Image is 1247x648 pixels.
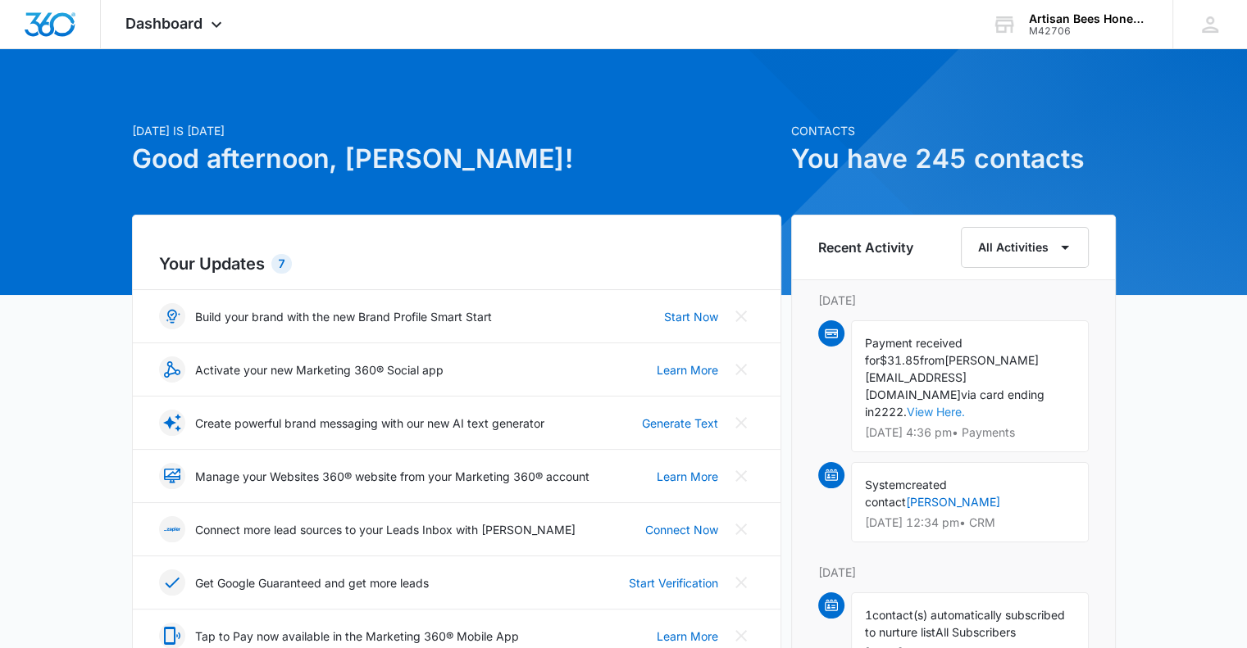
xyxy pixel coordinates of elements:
[195,468,589,485] p: Manage your Websites 360® website from your Marketing 360® account
[865,336,963,367] span: Payment received for
[657,468,718,485] a: Learn More
[271,254,292,274] div: 7
[920,353,944,367] span: from
[865,517,1075,528] p: [DATE] 12:34 pm • CRM
[935,625,1016,639] span: All Subscribers
[874,405,907,419] span: 2222.
[818,292,1089,309] p: [DATE]
[728,410,754,436] button: Close
[657,628,718,645] a: Learn More
[865,427,1075,438] p: [DATE] 4:36 pm • Payments
[728,356,754,383] button: Close
[865,478,947,509] span: created contact
[629,574,718,591] a: Start Verification
[195,415,544,432] p: Create powerful brand messaging with our new AI text generator
[880,353,920,367] span: $31.85
[645,521,718,538] a: Connect Now
[195,521,576,538] p: Connect more lead sources to your Leads Inbox with [PERSON_NAME]
[818,564,1089,581] p: [DATE]
[132,122,781,139] p: [DATE] is [DATE]
[907,405,965,419] a: View Here.
[159,251,754,276] h2: Your Updates
[818,238,913,257] h6: Recent Activity
[195,628,519,645] p: Tap to Pay now available in the Marketing 360® Mobile App
[195,574,429,591] p: Get Google Guaranteed and get more leads
[728,463,754,489] button: Close
[1029,25,1149,37] div: account id
[125,15,203,32] span: Dashboard
[791,139,1116,179] h1: You have 245 contacts
[664,308,718,325] a: Start Now
[944,353,1039,367] span: [PERSON_NAME]
[1029,12,1149,25] div: account name
[906,495,1000,509] a: [PERSON_NAME]
[865,608,1065,639] span: contact(s) automatically subscribed to nurture list
[728,516,754,542] button: Close
[132,139,781,179] h1: Good afternoon, [PERSON_NAME]!
[791,122,1116,139] p: Contacts
[728,569,754,596] button: Close
[728,303,754,329] button: Close
[865,478,905,492] span: System
[642,415,718,432] a: Generate Text
[865,608,872,622] span: 1
[195,308,492,325] p: Build your brand with the new Brand Profile Smart Start
[657,361,718,378] a: Learn More
[195,361,444,378] p: Activate your new Marketing 360® Social app
[961,227,1089,268] button: All Activities
[865,370,967,401] span: [EMAIL_ADDRESS][DOMAIN_NAME]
